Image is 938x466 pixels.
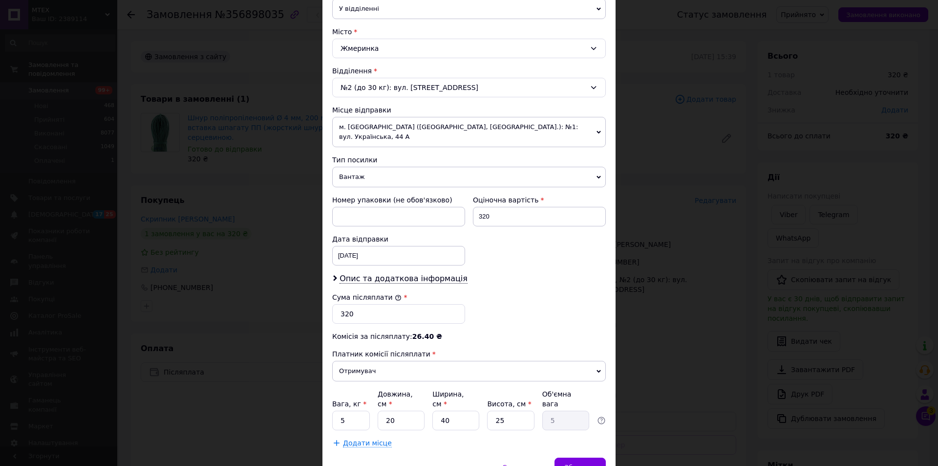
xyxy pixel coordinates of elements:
div: Об'ємна вага [542,389,589,409]
div: Номер упаковки (не обов'язково) [332,195,465,205]
label: Висота, см [487,400,531,408]
span: Платник комісії післяплати [332,350,430,358]
span: Отримувач [332,361,606,381]
div: Оціночна вартість [473,195,606,205]
span: Додати місце [343,439,392,447]
label: Вага, кг [332,400,366,408]
span: Вантаж [332,167,606,187]
div: Комісія за післяплату: [332,332,606,341]
label: Довжина, см [378,390,413,408]
label: Ширина, см [432,390,464,408]
span: Опис та додаткова інформація [340,274,468,284]
span: м. [GEOGRAPHIC_DATA] ([GEOGRAPHIC_DATA], [GEOGRAPHIC_DATA].): №1: вул. Українська, 44 А [332,117,606,147]
span: Місце відправки [332,106,391,114]
div: №2 (до 30 кг): вул. [STREET_ADDRESS] [332,78,606,97]
label: Сума післяплати [332,293,402,301]
div: Відділення [332,66,606,76]
span: 26.40 ₴ [412,333,442,340]
span: Тип посилки [332,156,377,164]
div: Жмеринка [332,39,606,58]
div: Дата відправки [332,234,465,244]
div: Місто [332,27,606,37]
